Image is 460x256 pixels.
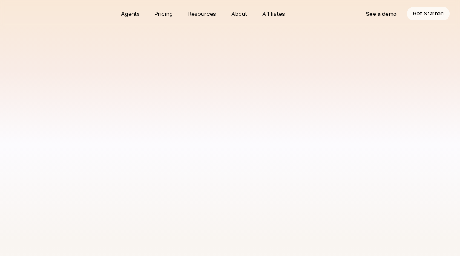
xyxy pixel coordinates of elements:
[149,7,178,20] a: Pricing
[111,111,349,130] input: Enter your email address
[226,7,252,20] a: About
[111,190,349,209] input: Send
[257,7,290,20] a: Affiliates
[155,9,172,18] p: Pricing
[111,86,349,105] input: Enter your name
[121,9,139,18] p: Agents
[360,7,403,20] a: See a demo
[188,9,216,18] p: Resources
[83,32,377,52] h1: Get in touch
[116,7,144,20] a: Agents
[183,7,221,20] a: Resources
[407,7,450,20] a: Get Started
[262,9,285,18] p: Affiliates
[366,9,397,18] p: See a demo
[413,9,444,18] p: Get Started
[111,63,349,74] p: Contact our founders via email: [EMAIL_ADDRESS]
[231,9,247,18] p: About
